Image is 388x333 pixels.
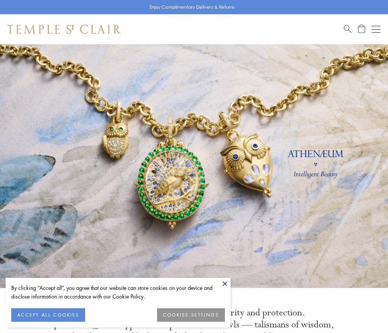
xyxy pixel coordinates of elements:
[372,25,381,34] button: Open navigation
[344,24,352,34] a: Search
[358,24,365,34] a: Open Shopping Bag
[11,283,225,301] div: By clicking “Accept all”, you agree that our website can store cookies on your device and disclos...
[7,25,121,34] img: Temple St. Clair
[150,3,235,11] p: Enjoy Complimentary Delivery & Returns
[157,308,225,322] button: COOKIES SETTINGS
[11,308,85,322] button: ACCEPT ALL COOKIES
